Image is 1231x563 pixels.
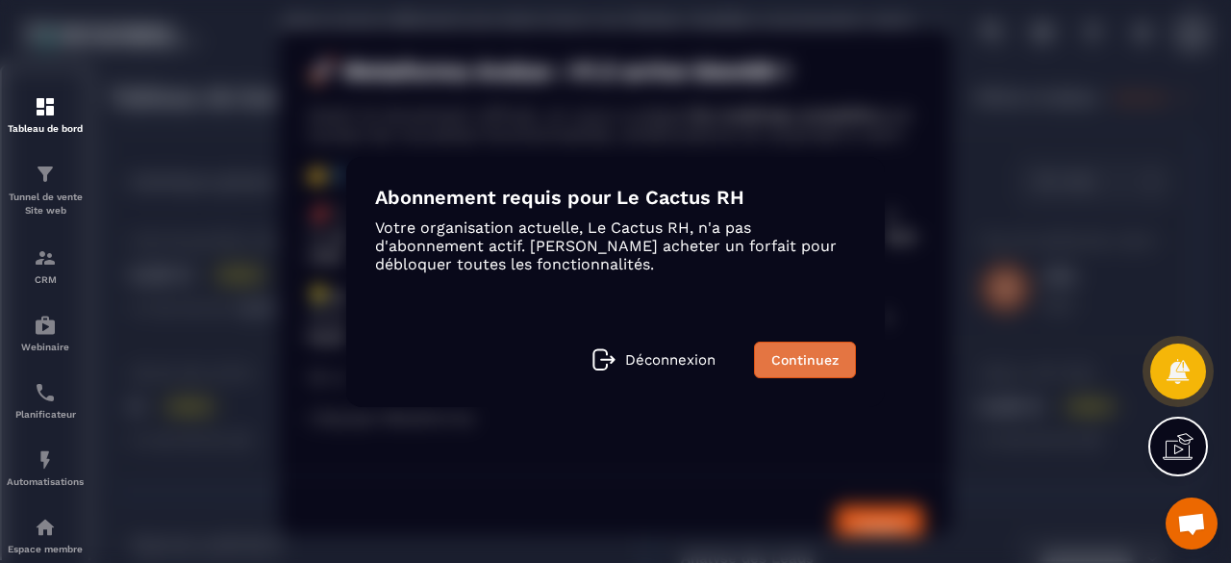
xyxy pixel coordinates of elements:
[592,348,716,371] a: Déconnexion
[375,186,856,209] h4: Abonnement requis pour Le Cactus RH
[1166,498,1218,550] div: Ouvrir le chat
[625,351,716,369] p: Déconnexion
[375,218,856,273] p: Votre organisation actuelle, Le Cactus RH, n'a pas d'abonnement actif. [PERSON_NAME] acheter un f...
[754,342,856,378] a: Continuez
